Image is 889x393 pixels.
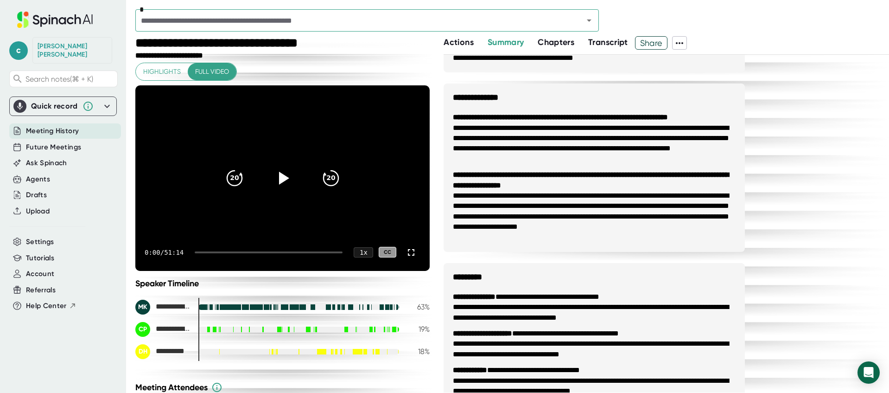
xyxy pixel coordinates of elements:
div: Quick record [31,102,78,111]
span: Chapters [538,37,574,47]
button: Drafts [26,190,47,200]
div: 1 x [354,247,373,258]
button: Share [635,36,668,50]
div: CC [379,247,396,258]
div: 18 % [406,347,430,356]
button: Future Meetings [26,142,81,153]
div: Mitchell Kowalchick [135,300,191,315]
div: Open Intercom Messenger [857,361,880,384]
button: Highlights [136,63,188,80]
button: Chapters [538,36,574,49]
div: 0:00 / 51:14 [145,249,184,256]
span: Highlights [143,66,181,77]
div: Quick record [13,97,113,116]
button: Agents [26,174,50,185]
button: Account [26,269,54,279]
div: 63 % [406,303,430,311]
div: 19 % [406,325,430,334]
div: Carl Pfeiffer [38,42,107,58]
span: Search notes (⌘ + K) [25,75,93,84]
div: MK [135,300,150,315]
button: Help Center [26,301,76,311]
div: DH [135,344,150,359]
div: David Hart [135,344,191,359]
span: Actions [444,37,473,47]
span: Share [635,35,667,51]
button: Ask Spinach [26,158,67,168]
div: Speaker Timeline [135,278,430,289]
span: c [9,41,28,60]
button: Open [583,14,596,27]
span: Summary [488,37,524,47]
button: Summary [488,36,524,49]
div: Carl Pfeiffer [135,322,191,337]
button: Upload [26,206,50,217]
button: Tutorials [26,253,54,264]
button: Referrals [26,285,56,296]
button: Actions [444,36,473,49]
span: Transcript [588,37,628,47]
button: Meeting History [26,126,79,136]
span: Help Center [26,301,67,311]
div: CP [135,322,150,337]
div: Meeting Attendees [135,382,432,393]
span: Full video [195,66,229,77]
button: Full video [188,63,236,80]
button: Settings [26,237,54,247]
button: Transcript [588,36,628,49]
